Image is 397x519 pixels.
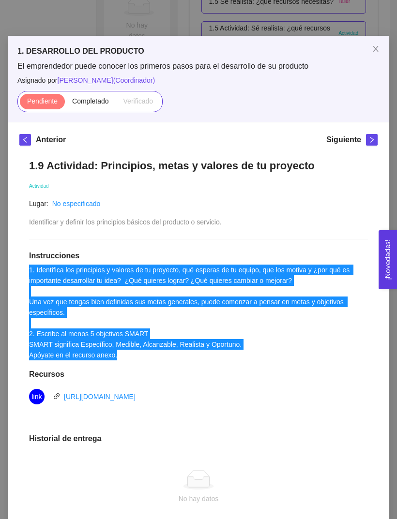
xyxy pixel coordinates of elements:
[29,218,222,226] span: Identificar y definir los principios básicos del producto o servicio.
[29,370,368,379] h1: Recursos
[52,200,101,208] a: No especificado
[326,134,361,146] h5: Siguiente
[17,75,380,86] span: Asignado por
[19,134,31,146] button: left
[366,134,378,146] button: right
[58,76,155,84] span: [PERSON_NAME] ( Coordinador )
[64,393,136,400] a: [URL][DOMAIN_NAME]
[372,45,380,53] span: close
[29,159,368,172] h1: 1.9 Actividad: Principios, metas y valores de tu proyecto
[27,97,58,105] span: Pendiente
[37,493,360,504] div: No hay datos
[362,36,389,63] button: Close
[53,393,60,400] span: link
[17,45,380,57] h5: 1. DESARROLLO DEL PRODUCTO
[29,198,48,209] article: Lugar:
[31,389,42,404] span: link
[123,97,153,105] span: Verificado
[20,136,31,143] span: left
[29,434,368,444] h1: Historial de entrega
[36,134,66,146] h5: Anterior
[29,183,49,189] span: Actividad
[17,61,380,72] span: El emprendedor puede conocer los primeros pasos para el desarrollo de su producto
[379,230,397,289] button: Open Feedback Widget
[29,251,368,261] h1: Instrucciones
[29,266,351,359] span: 1. Identifica los principios y valores de tu proyecto, qué esperas de tu equipo, que los motiva y...
[72,97,109,105] span: Completado
[366,136,377,143] span: right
